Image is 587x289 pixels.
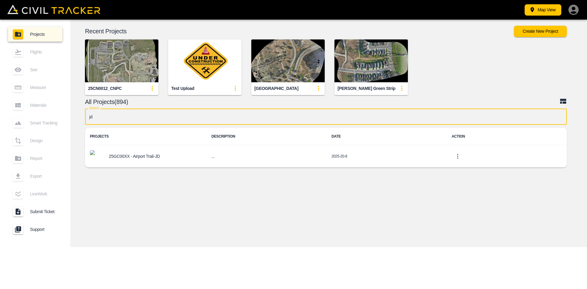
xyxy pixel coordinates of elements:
a: Support [8,222,62,237]
th: PROJECTS [85,128,206,145]
a: Projects [8,27,62,42]
button: update-card-details [396,82,408,94]
img: Marie Van Harlem Green Strip [334,39,408,82]
button: update-card-details [229,82,242,94]
button: update-card-details [146,82,158,94]
td: 2025-20-8 [327,145,447,168]
div: 25CN0012_CNPC [88,86,122,91]
th: DESCRIPTION [206,128,327,145]
p: All Projects(894) [85,99,559,104]
button: Map View [525,4,561,16]
table: project-list-table [85,128,567,168]
span: Support [30,227,57,232]
p: Recent Projects [85,29,514,34]
button: update-card-details [312,82,325,94]
div: [PERSON_NAME] Green Strip [338,86,395,91]
span: Projects [30,32,57,37]
span: Submit Ticket [30,209,57,214]
h6: ... [211,153,322,160]
img: project-image [90,150,106,162]
button: Create New Project [514,26,567,37]
a: Submit Ticket [8,204,62,219]
img: 25CN0012_CNPC [85,39,158,82]
th: DATE [327,128,447,145]
p: 25GC00XX - Airport Trail-JD [109,154,160,159]
img: Indian Battle Park [251,39,325,82]
div: [GEOGRAPHIC_DATA] [254,86,298,91]
img: Civil Tracker [7,5,100,14]
div: Test Upload [171,86,194,91]
img: Test Upload [168,39,242,82]
th: ACTION [447,128,567,145]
